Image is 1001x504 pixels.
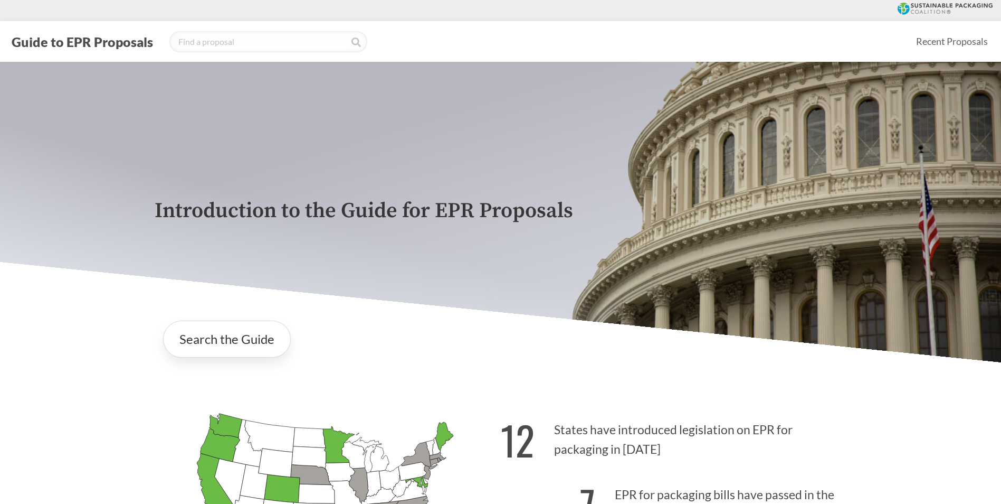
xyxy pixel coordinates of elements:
[8,33,156,50] button: Guide to EPR Proposals
[501,404,847,469] p: States have introduced legislation on EPR for packaging in [DATE]
[155,199,847,223] p: Introduction to the Guide for EPR Proposals
[169,31,367,52] input: Find a proposal
[163,321,291,358] a: Search the Guide
[501,410,535,469] strong: 12
[911,30,993,53] a: Recent Proposals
